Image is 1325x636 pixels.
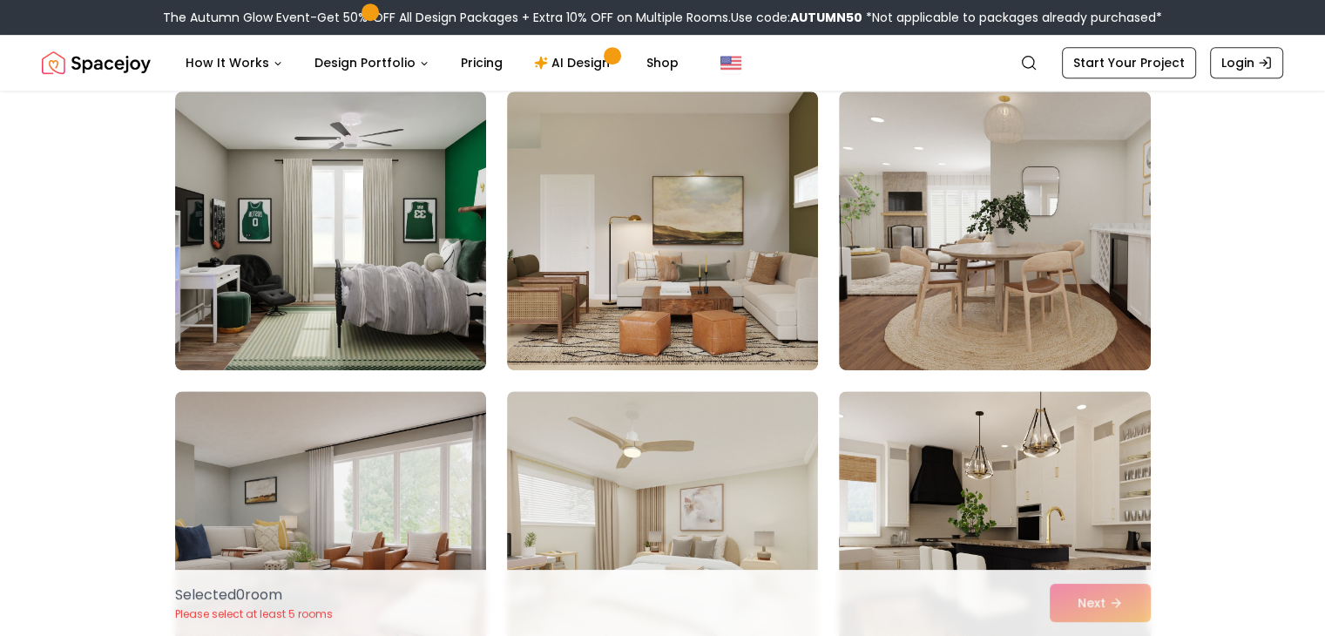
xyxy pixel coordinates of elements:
[163,9,1162,26] div: The Autumn Glow Event-Get 50% OFF All Design Packages + Extra 10% OFF on Multiple Rooms.
[790,9,862,26] b: AUTUMN50
[42,35,1283,91] nav: Global
[839,91,1150,370] img: Room room-12
[720,52,741,73] img: United States
[731,9,862,26] span: Use code:
[1210,47,1283,78] a: Login
[175,91,486,370] img: Room room-10
[42,45,151,80] img: Spacejoy Logo
[175,607,333,621] p: Please select at least 5 rooms
[42,45,151,80] a: Spacejoy
[301,45,443,80] button: Design Portfolio
[172,45,297,80] button: How It Works
[172,45,693,80] nav: Main
[862,9,1162,26] span: *Not applicable to packages already purchased*
[632,45,693,80] a: Shop
[447,45,517,80] a: Pricing
[175,585,333,606] p: Selected 0 room
[1062,47,1196,78] a: Start Your Project
[520,45,629,80] a: AI Design
[507,91,818,370] img: Room room-11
